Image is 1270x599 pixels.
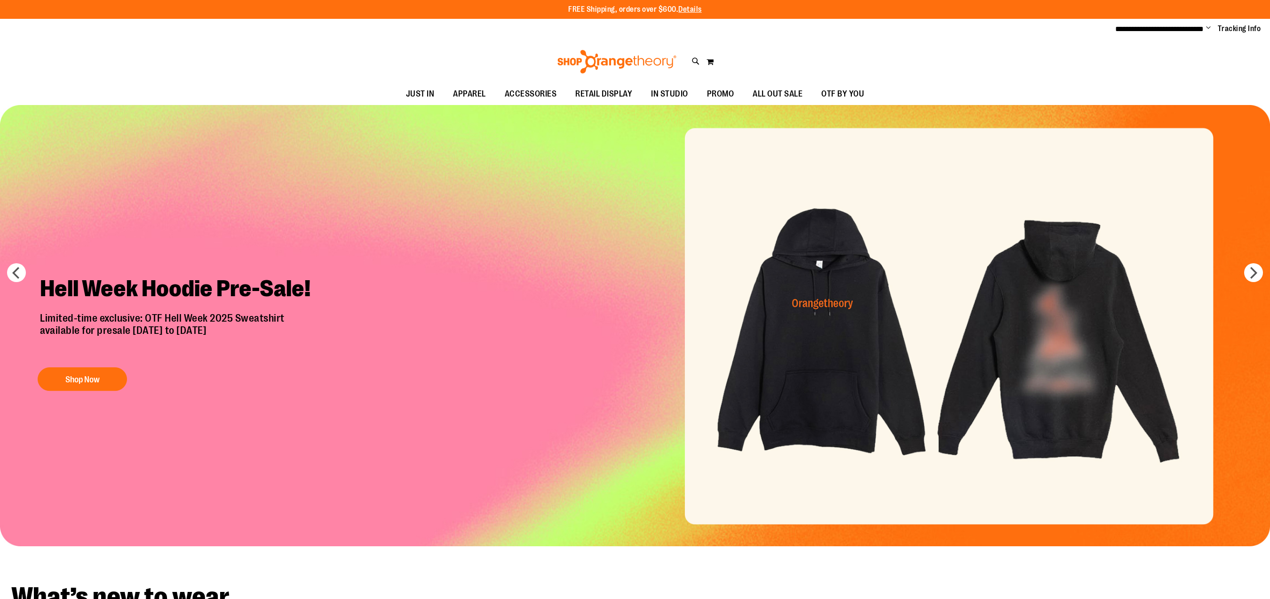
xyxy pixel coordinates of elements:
[33,312,327,358] p: Limited-time exclusive: OTF Hell Week 2025 Sweatshirt available for presale [DATE] to [DATE]
[505,83,557,105] span: ACCESSORIES
[651,83,688,105] span: IN STUDIO
[821,83,864,105] span: OTF BY YOU
[33,267,327,396] a: Hell Week Hoodie Pre-Sale! Limited-time exclusive: OTF Hell Week 2025 Sweatshirtavailable for pre...
[1244,263,1263,282] button: next
[453,83,486,105] span: APPAREL
[33,267,327,312] h2: Hell Week Hoodie Pre-Sale!
[38,367,127,391] button: Shop Now
[406,83,435,105] span: JUST IN
[556,50,678,73] img: Shop Orangetheory
[1206,24,1211,33] button: Account menu
[1218,24,1261,34] a: Tracking Info
[575,83,632,105] span: RETAIL DISPLAY
[7,263,26,282] button: prev
[568,4,702,15] p: FREE Shipping, orders over $600.
[678,5,702,14] a: Details
[707,83,734,105] span: PROMO
[753,83,802,105] span: ALL OUT SALE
